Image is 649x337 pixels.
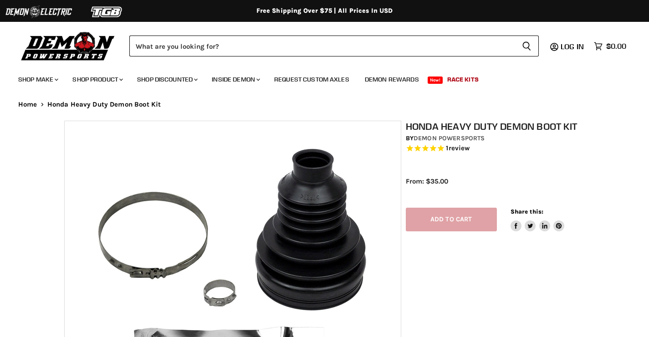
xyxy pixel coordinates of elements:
[406,121,590,132] h1: Honda Heavy Duty Demon Boot Kit
[406,144,590,153] span: Rated 5.0 out of 5 stars 1 reviews
[18,101,37,108] a: Home
[73,3,141,20] img: TGB Logo 2
[11,66,624,89] ul: Main menu
[440,70,485,89] a: Race Kits
[606,42,626,51] span: $0.00
[446,144,470,152] span: 1 reviews
[561,42,584,51] span: Log in
[557,42,589,51] a: Log in
[66,70,128,89] a: Shop Product
[515,36,539,56] button: Search
[511,208,543,215] span: Share this:
[406,177,448,185] span: From: $35.00
[511,208,565,232] aside: Share this:
[406,133,590,143] div: by
[130,70,203,89] a: Shop Discounted
[5,3,73,20] img: Demon Electric Logo 2
[428,77,443,84] span: New!
[129,36,515,56] input: Search
[358,70,426,89] a: Demon Rewards
[205,70,266,89] a: Inside Demon
[129,36,539,56] form: Product
[18,30,118,62] img: Demon Powersports
[267,70,356,89] a: Request Custom Axles
[589,40,631,53] a: $0.00
[47,101,161,108] span: Honda Heavy Duty Demon Boot Kit
[449,144,470,152] span: review
[11,70,64,89] a: Shop Make
[414,134,485,142] a: Demon Powersports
